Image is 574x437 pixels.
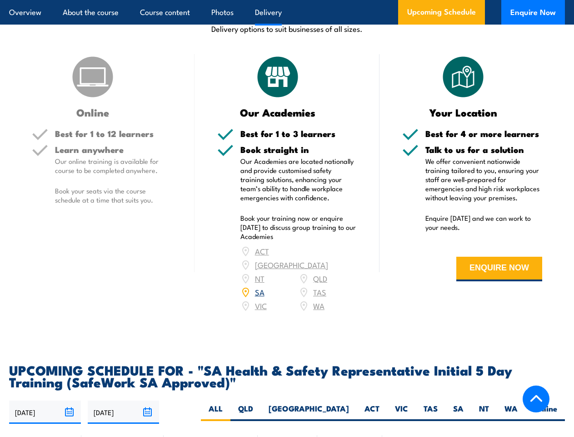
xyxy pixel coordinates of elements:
h5: Talk to us for a solution [425,145,542,154]
button: ENQUIRE NOW [456,257,542,281]
label: [GEOGRAPHIC_DATA] [261,403,357,421]
p: Delivery options to suit businesses of all sizes. [9,23,565,34]
p: Our online training is available for course to be completed anywhere. [55,157,172,175]
p: Our Academies are located nationally and provide customised safety training solutions, enhancing ... [240,157,357,202]
label: VIC [387,403,416,421]
label: TAS [416,403,445,421]
label: ACT [357,403,387,421]
p: Book your training now or enquire [DATE] to discuss group training to our Academies [240,213,357,241]
h2: UPCOMING SCHEDULE FOR - "SA Health & Safety Representative Initial 5 Day Training (SafeWork SA Ap... [9,364,565,387]
label: SA [445,403,471,421]
h5: Book straight in [240,145,357,154]
input: From date [9,401,81,424]
label: ALL [201,403,230,421]
h5: Learn anywhere [55,145,172,154]
p: Enquire [DATE] and we can work to your needs. [425,213,542,232]
h5: Best for 1 to 3 learners [240,129,357,138]
h3: Online [32,107,154,117]
label: NT [471,403,497,421]
a: SA [255,286,265,297]
p: We offer convenient nationwide training tailored to you, ensuring your staff are well-prepared fo... [425,157,542,202]
p: Book your seats via the course schedule at a time that suits you. [55,186,172,204]
h5: Best for 1 to 12 learners [55,129,172,138]
h3: Our Academies [217,107,339,117]
input: To date [88,401,160,424]
label: Online [525,403,565,421]
h5: Best for 4 or more learners [425,129,542,138]
h3: Your Location [402,107,524,117]
label: WA [497,403,525,421]
label: QLD [230,403,261,421]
